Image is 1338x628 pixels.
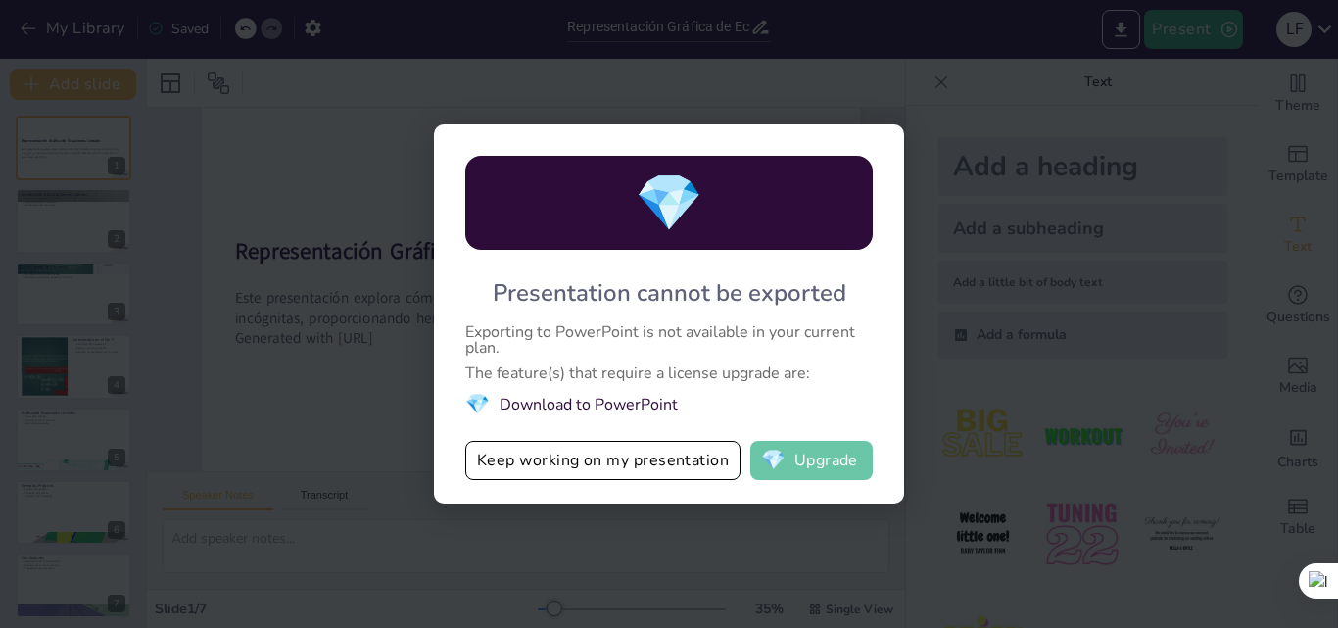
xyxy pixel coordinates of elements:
[493,277,846,309] div: Presentation cannot be exported
[465,441,741,480] button: Keep working on my presentation
[465,391,873,417] li: Download to PowerPoint
[465,391,490,417] span: diamond
[750,441,873,480] button: diamondUpgrade
[635,166,703,241] span: diamond
[465,365,873,381] div: The feature(s) that require a license upgrade are:
[465,324,873,356] div: Exporting to PowerPoint is not available in your current plan.
[761,451,786,470] span: diamond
